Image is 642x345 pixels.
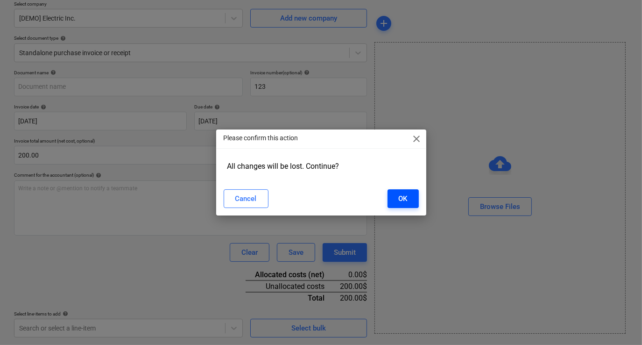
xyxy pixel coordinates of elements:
[224,189,268,208] button: Cancel
[224,133,298,143] p: Please confirm this action
[224,158,419,174] div: All changes will be lost. Continue?
[411,133,423,144] span: close
[595,300,642,345] iframe: Chat Widget
[399,193,408,205] div: OK
[388,189,419,208] button: OK
[235,193,257,205] div: Cancel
